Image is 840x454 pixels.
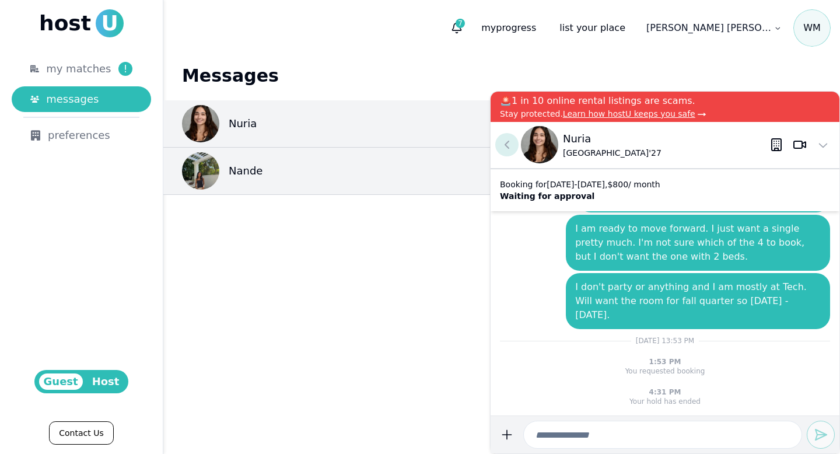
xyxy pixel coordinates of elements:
[563,131,661,147] p: Nuria
[629,397,701,406] p: Your hold has ended
[521,126,558,163] img: Nuria Rodriguez avatar
[547,180,574,189] span: [DATE]
[500,108,830,120] p: Stay protected.
[636,337,694,345] span: [DATE] 13:53 PM
[39,373,83,390] span: Guest
[500,94,830,108] p: 🚨1 in 10 online rental listings are scams.
[481,22,496,33] span: my
[649,388,681,396] span: 4:31 PM
[446,18,467,39] button: 7
[793,9,831,47] span: W M
[182,152,219,190] img: Nande Bond avatar
[182,65,821,86] h1: Messages
[46,61,111,77] span: my matches
[575,280,821,322] p: I don't party or anything and I am mostly at Tech. Will want the room for fall quarter so [DATE] ...
[563,109,695,118] span: Learn how hostU keeps you safe
[500,179,660,190] p: Booking for - , $ 800 / month
[793,9,831,47] a: WM
[639,16,789,40] a: [PERSON_NAME] [PERSON_NAME]
[577,180,605,189] span: [DATE]
[12,56,151,82] a: my matches!
[550,16,635,40] a: list your place
[625,366,705,376] p: You requested booking
[575,222,821,264] p: I am ready to move forward. I just want a single pretty much. I'm not sure which of the 4 to book...
[87,373,124,390] span: Host
[96,9,124,37] span: U
[500,190,660,202] p: Waiting for approval
[46,91,99,107] span: messages
[49,421,113,445] a: Contact Us
[649,358,681,366] span: 1:53 PM
[39,9,124,37] a: hostU
[229,163,262,179] p: Nande
[12,123,151,148] a: preferences
[12,86,151,112] a: messages
[456,19,465,28] span: 7
[182,105,219,142] img: Nuria Rodriguez avatar
[229,116,257,132] p: Nuria
[30,127,132,144] div: preferences
[118,62,132,76] span: !
[39,12,91,35] span: host
[646,21,772,35] p: [PERSON_NAME] [PERSON_NAME]
[563,147,661,159] p: [GEOGRAPHIC_DATA] ' 27
[472,16,545,40] p: progress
